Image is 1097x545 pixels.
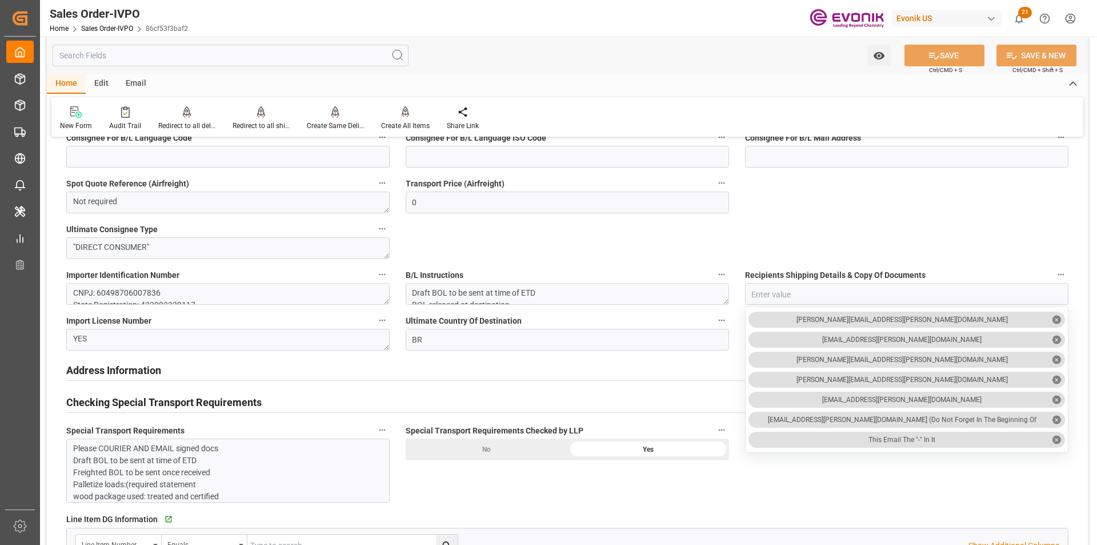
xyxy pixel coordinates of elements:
span: Ultimate Consignee Type [66,224,158,236]
div: No [406,439,567,460]
h2: Address Information [66,363,161,378]
div: [EMAIL_ADDRESS][PERSON_NAME][DOMAIN_NAME] (do not forget in the beginning of [768,415,1036,425]
span: Ctrl/CMD + Shift + S [1012,66,1063,74]
span: B/L Instructions [406,269,463,281]
div: Redirect to all deliveries [158,121,215,131]
button: Special Transport Requirements [375,423,390,437]
button: Ultimate Country Of Destination [714,313,729,328]
span: Consignee For B/L Mail Address [745,132,861,144]
span: Ctrl/CMD + S [929,66,962,74]
span: Consignee For B/L Language Code [66,132,192,144]
div: [EMAIL_ADDRESS][PERSON_NAME][DOMAIN_NAME] [822,335,982,345]
a: Home [50,25,69,33]
div: Create Same Delivery Date [307,121,364,131]
span: ✕ [1052,435,1061,444]
button: show 21 new notifications [1006,6,1032,31]
button: Spot Quote Reference (Airfreight) [375,176,390,190]
button: open menu [867,45,891,66]
button: Import License Number [375,313,390,328]
textarea: YES [66,329,390,351]
button: SAVE & NEW [996,45,1076,66]
button: Transport Price (Airfreight) [714,176,729,190]
span: Spot Quote Reference (Airfreight) [66,178,189,190]
button: Recipients Shipping Details & Copy Of Documents [1054,267,1068,282]
span: Line Item DG Information [66,514,158,526]
span: ✕ [1052,315,1061,324]
input: Enter value [746,284,1068,305]
div: [PERSON_NAME][EMAIL_ADDRESS][PERSON_NAME][DOMAIN_NAME] [796,355,1008,365]
span: Special Transport Requirements [66,425,185,437]
textarea: Draft BOL to be sent at time of ETD BOL released at destination Freighted BOL to be sent once rec... [406,283,729,305]
h2: Checking Special Transport Requirements [66,395,262,410]
button: Consignee For B/L Language ISO Code [714,130,729,145]
input: Search Fields [53,45,409,66]
button: B/L Instructions [714,267,729,282]
div: Create All Items [381,121,430,131]
textarea: Not required [66,192,390,213]
span: Special Transport Requirements Checked by LLP [406,425,583,437]
span: Recipients Shipping Details & Copy Of Documents [745,269,926,281]
div: New Form [60,121,92,131]
a: Sales Order-IVPO [81,25,133,33]
button: close menu [745,283,1068,305]
span: ✕ [1052,415,1061,424]
span: ✕ [1052,335,1061,344]
span: 21 [1018,7,1032,18]
img: Evonik-brand-mark-Deep-Purple-RGB.jpeg_1700498283.jpeg [810,9,884,29]
div: [PERSON_NAME][EMAIL_ADDRESS][PERSON_NAME][DOMAIN_NAME] [796,375,1008,385]
p: Please COURIER AND EMAIL signed docs Draft BOL to be sent at time of ETD Freighted BOL to be sent... [73,443,374,515]
button: Ultimate Consignee Type [375,221,390,236]
span: ✕ [1052,375,1061,384]
div: Share Link [447,121,479,131]
span: Consignee For B/L Language ISO Code [406,132,546,144]
button: Consignee For B/L Mail Address [1054,130,1068,145]
textarea: "DIRECT CONSUMER" [66,237,390,259]
button: Help Center [1032,6,1058,31]
div: [EMAIL_ADDRESS][PERSON_NAME][DOMAIN_NAME] [822,395,982,405]
span: Import License Number [66,315,151,327]
button: Evonik US [892,7,1006,29]
div: Email [117,74,155,94]
button: Consignee For B/L Language Code [375,130,390,145]
div: Audit Trail [109,121,141,131]
span: Ultimate Country Of Destination [406,315,522,327]
span: Importer Identification Number [66,269,179,281]
div: Redirect to all shipments [233,121,290,131]
button: SAVE [904,45,984,66]
span: Transport Price (Airfreight) [406,178,505,190]
div: Edit [86,74,117,94]
div: this email the "-" in it [868,435,935,445]
div: Sales Order-IVPO [50,5,188,22]
textarea: CNPJ: 60498706007836 State Registration: 432003329117 [66,283,390,305]
div: Evonik US [892,10,1002,27]
button: Importer Identification Number [375,267,390,282]
div: [PERSON_NAME][EMAIL_ADDRESS][PERSON_NAME][DOMAIN_NAME] [796,315,1008,325]
button: Special Transport Requirements Checked by LLP [714,423,729,437]
span: ✕ [1052,355,1061,364]
div: Yes [567,439,729,460]
div: Home [47,74,86,94]
span: ✕ [1052,395,1061,404]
